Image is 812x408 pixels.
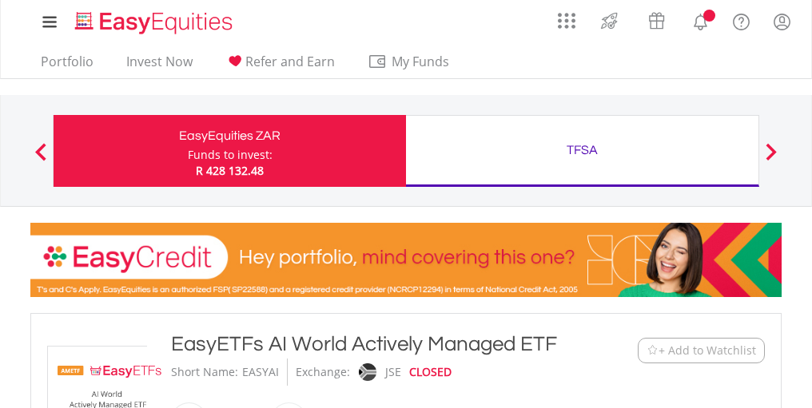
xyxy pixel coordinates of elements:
[680,4,721,36] a: Notifications
[558,12,575,30] img: grid-menu-icon.svg
[69,4,239,36] a: Home page
[547,4,586,30] a: AppsGrid
[171,358,238,386] div: Short Name:
[296,358,350,386] div: Exchange:
[721,4,762,36] a: FAQ's and Support
[385,358,401,386] div: JSE
[596,8,623,34] img: thrive-v2.svg
[171,330,579,358] div: EasyETFs AI World Actively Managed ETF
[633,4,680,34] a: Vouchers
[659,343,756,358] span: + Add to Watchlist
[63,125,396,147] div: EasyEquities ZAR
[643,8,670,34] img: vouchers-v2.svg
[34,53,100,78] a: Portfolio
[196,163,264,178] span: R 428 132.48
[359,363,376,381] img: jse.png
[188,147,273,163] div: Funds to invest:
[762,4,802,39] a: My Profile
[647,345,659,357] img: Watchlist
[242,358,279,386] div: EASYAI
[368,51,472,72] span: My Funds
[755,151,787,167] button: Next
[120,53,199,78] a: Invest Now
[245,53,335,70] span: Refer and Earn
[72,10,239,36] img: EasyEquities_Logo.png
[30,223,782,297] img: EasyCredit Promotion Banner
[638,338,765,363] button: Watchlist + Add to Watchlist
[25,151,57,167] button: Previous
[416,139,749,161] div: TFSA
[219,53,341,78] a: Refer and Earn
[409,358,452,386] div: CLOSED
